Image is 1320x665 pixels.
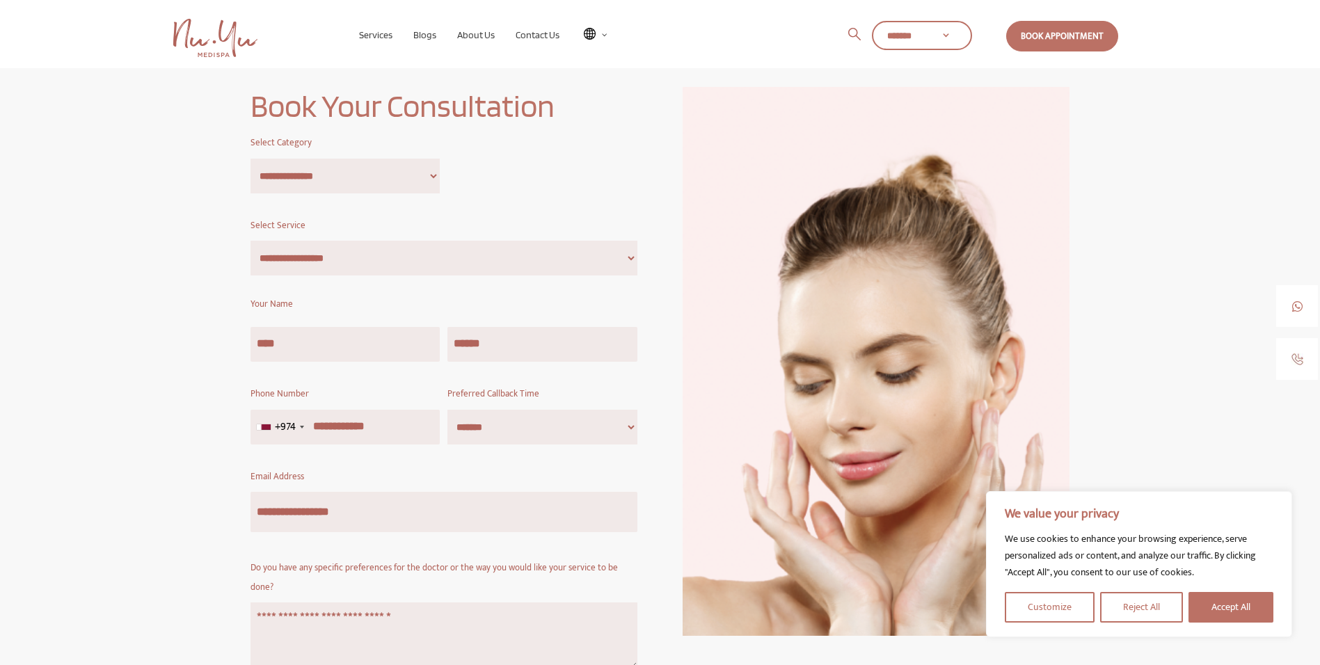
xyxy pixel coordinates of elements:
[413,29,436,40] span: Blogs
[251,410,308,444] div: Telephone country code
[251,467,347,486] label: Email Address
[1005,531,1273,581] div: We use cookies to enhance your browsing experience, serve personalized ads or content, and analyz...
[251,295,335,314] legend: Your Name
[173,19,257,57] img: Nu Yu Medispa Home
[251,559,638,596] label: Do you have any specific preferences for the doctor or the way you would like your service to be ...
[251,216,348,235] label: Select Service
[1005,592,1095,623] button: Customize
[275,417,296,436] div: +974
[447,385,582,403] label: Preferred Callback Time
[1005,506,1273,522] p: We value your privacy
[505,30,570,40] a: Contact Us
[251,385,351,403] label: Phone Number
[516,29,559,40] span: Contact Us
[251,134,354,152] label: Select Category
[403,30,447,40] a: Blogs
[541,385,582,403] span: (Required)
[310,385,351,403] span: (Required)
[1188,592,1273,623] button: Accept All
[294,295,335,314] span: (Required)
[457,29,495,40] span: About Us
[359,29,392,40] span: Services
[251,87,638,131] h1: Book Your Consultation
[1006,21,1118,51] a: Book Appointment
[312,134,354,152] span: (Required)
[1100,592,1183,623] button: Reject All
[306,216,348,235] span: (Required)
[173,19,349,57] a: Nu Yu MediSpa
[1291,353,1303,365] img: call-1.jpg
[305,467,347,486] span: (Required)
